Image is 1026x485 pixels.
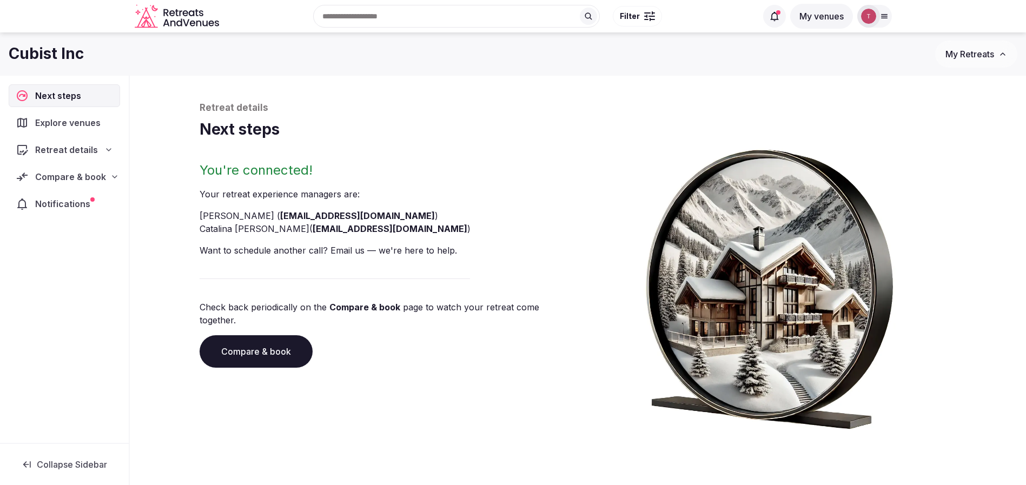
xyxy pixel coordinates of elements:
[9,111,120,134] a: Explore venues
[9,84,120,107] a: Next steps
[35,143,98,156] span: Retreat details
[613,6,662,26] button: Filter
[9,453,120,476] button: Collapse Sidebar
[200,335,313,368] a: Compare & book
[861,9,876,24] img: Thiago Martins
[135,4,221,29] svg: Retreats and Venues company logo
[790,4,853,29] button: My venues
[37,459,107,470] span: Collapse Sidebar
[200,301,574,327] p: Check back periodically on the page to watch your retreat come together.
[626,140,914,429] img: Winter chalet retreat in picture frame
[35,170,106,183] span: Compare & book
[200,102,957,115] p: Retreat details
[935,41,1017,68] button: My Retreats
[200,222,574,235] li: Catalina [PERSON_NAME] ( )
[329,302,400,313] a: Compare & book
[200,244,574,257] p: Want to schedule another call? Email us — we're here to help.
[35,197,95,210] span: Notifications
[280,210,435,221] a: [EMAIL_ADDRESS][DOMAIN_NAME]
[200,162,574,179] h2: You're connected!
[620,11,640,22] span: Filter
[200,209,574,222] li: [PERSON_NAME] ( )
[35,116,105,129] span: Explore venues
[945,49,994,59] span: My Retreats
[200,188,574,201] p: Your retreat experience manager s are :
[135,4,221,29] a: Visit the homepage
[35,89,85,102] span: Next steps
[790,11,853,22] a: My venues
[9,43,84,64] h1: Cubist Inc
[200,119,957,140] h1: Next steps
[313,223,467,234] a: [EMAIL_ADDRESS][DOMAIN_NAME]
[9,192,120,215] a: Notifications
